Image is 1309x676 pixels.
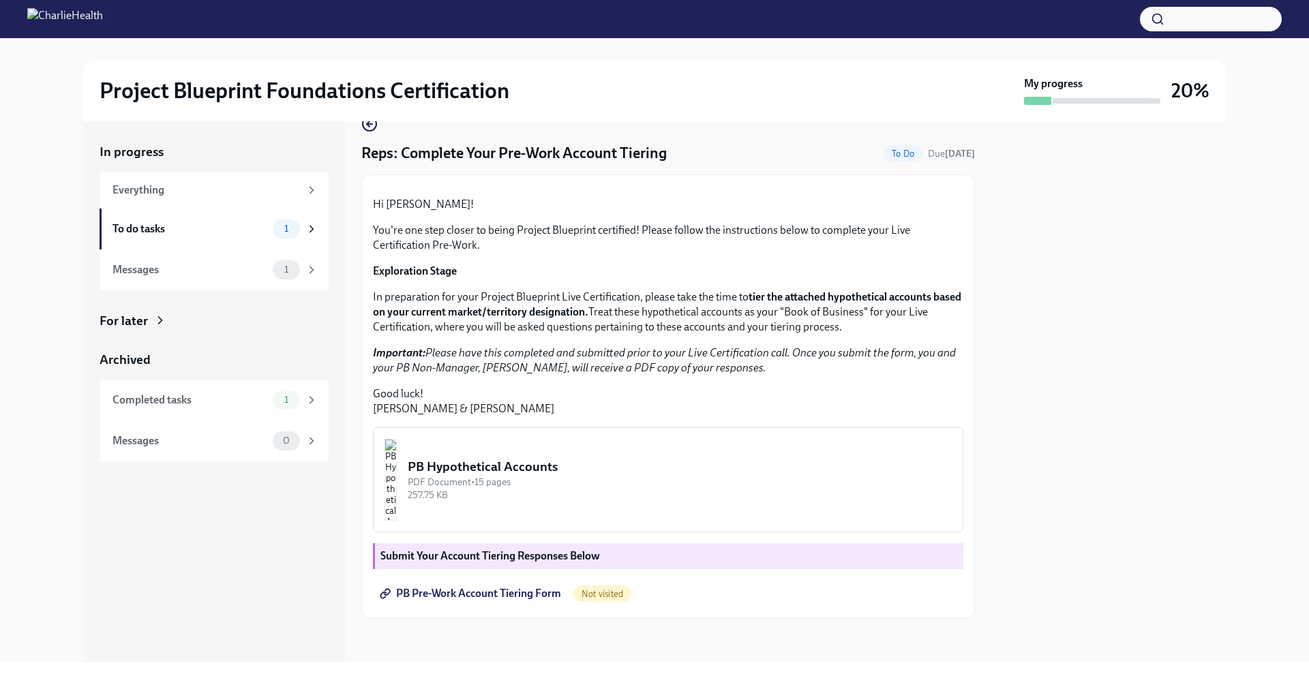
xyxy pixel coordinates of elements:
p: Good luck! [PERSON_NAME] & [PERSON_NAME] [373,386,963,416]
span: Not visited [573,589,631,599]
div: Completed tasks [112,393,267,408]
a: Archived [100,351,329,369]
div: Messages [112,433,267,448]
span: Due [928,148,975,159]
a: In progress [100,143,329,161]
strong: My progress [1024,76,1083,91]
h4: Reps: Complete Your Pre-Work Account Tiering [361,143,667,164]
img: PB Hypothetical Accounts [385,439,397,521]
a: For later [100,312,329,330]
p: You're one step closer to being Project Blueprint certified! Please follow the instructions below... [373,223,963,253]
span: 1 [276,264,297,275]
span: 1 [276,395,297,405]
span: 0 [275,435,298,446]
div: To do tasks [112,221,267,236]
div: Everything [112,183,300,198]
div: PB Hypothetical Accounts [408,458,952,476]
a: Messages1 [100,249,329,290]
a: Everything [100,172,329,209]
strong: Exploration Stage [373,264,457,277]
p: In preparation for your Project Blueprint Live Certification, please take the time to Treat these... [373,290,963,335]
div: 257.75 KB [408,489,952,502]
span: 1 [276,224,297,234]
button: PB Hypothetical AccountsPDF Document•15 pages257.75 KB [373,427,963,532]
strong: Important: [373,346,425,359]
strong: Submit Your Account Tiering Responses Below [380,549,600,562]
p: Hi [PERSON_NAME]! [373,197,963,212]
span: September 8th, 2025 12:00 [928,147,975,160]
h3: 20% [1171,78,1209,103]
span: PB Pre-Work Account Tiering Form [382,587,561,600]
div: For later [100,312,148,330]
span: To Do [884,149,922,159]
a: PB Pre-Work Account Tiering Form [373,580,571,607]
img: CharlieHealth [27,8,103,30]
a: Messages0 [100,420,329,461]
h2: Project Blueprint Foundations Certification [100,77,509,104]
div: PDF Document • 15 pages [408,476,952,489]
em: Please have this completed and submitted prior to your Live Certification call. Once you submit t... [373,346,956,374]
a: To do tasks1 [100,209,329,249]
a: Completed tasks1 [100,380,329,420]
strong: [DATE] [945,148,975,159]
div: Messages [112,262,267,277]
